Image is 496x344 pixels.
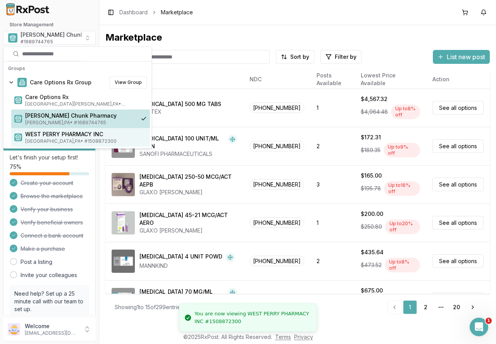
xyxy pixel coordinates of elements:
[433,50,490,64] button: List new post
[250,103,304,113] span: [PHONE_NUMBER]
[139,211,237,227] div: [MEDICAL_DATA] 45-21 MCG/ACT AERO
[25,322,79,330] p: Welcome
[449,300,463,314] a: 20
[21,179,73,187] span: Create your account
[112,211,135,234] img: Advair HFA 45-21 MCG/ACT AERO
[385,258,420,272] div: Up to 8 % off
[25,101,147,107] span: [GEOGRAPHIC_DATA][PERSON_NAME] , PA • # 1932201860
[384,143,420,157] div: Up to 9 % off
[25,130,147,138] span: WEST PERRY PHARMACY INC
[25,120,134,126] span: [PERSON_NAME] , PA • # 1689744765
[387,300,480,314] nav: pagination
[105,31,490,44] div: Marketplace
[115,303,183,311] div: Showing 1 to 15 of 299 entries
[112,173,135,196] img: Advair Diskus 250-50 MCG/ACT AEPB
[139,135,225,150] div: [MEDICAL_DATA] 100 UNIT/ML SOPN
[361,223,382,231] span: $250.80
[3,31,96,45] button: Select a view
[361,172,382,180] div: $165.00
[25,112,134,120] span: [PERSON_NAME] Chunk Pharmacy
[14,313,44,320] a: Book a call
[8,323,20,335] img: User avatar
[250,256,304,266] span: [PHONE_NUMBER]
[361,287,383,294] div: $675.00
[3,22,96,28] h2: Store Management
[250,179,304,190] span: [PHONE_NUMBER]
[465,300,480,314] a: Go to next page
[310,242,355,280] td: 2
[447,52,485,62] span: List new post
[139,173,237,188] div: [MEDICAL_DATA] 250-50 MCG/ACT AEPB
[25,138,147,144] span: [GEOGRAPHIC_DATA] , PA • # 1508872300
[21,271,77,279] a: Invite your colleagues
[139,100,221,108] div: [MEDICAL_DATA] 500 MG TABS
[391,104,420,119] div: Up to 8 % off
[112,288,135,311] img: Aimovig 70 MG/ML SOAJ
[320,50,362,64] button: Filter by
[21,258,52,266] a: Post a listing
[432,293,484,306] a: See all options
[21,39,53,45] span: # 1689744765
[139,108,221,116] div: APOTEX
[361,95,387,103] div: $4,567.32
[432,139,484,153] a: See all options
[361,248,384,256] div: $435.64
[418,300,432,314] a: 2
[25,93,147,101] span: Care Options Rx
[294,334,313,340] a: Privacy
[25,330,79,336] p: [EMAIL_ADDRESS][DOMAIN_NAME]
[310,70,355,89] th: Posts Available
[21,192,83,200] span: Browse the marketplace
[361,133,381,141] div: $172.31
[14,290,84,313] p: Need help? Set up a 25 minute call with our team to set up.
[10,154,89,161] p: Let's finish your setup first!
[139,262,235,270] div: MANNKIND
[426,70,490,89] th: Action
[290,53,309,61] span: Sort by
[119,9,193,16] nav: breadcrumb
[21,232,83,240] span: Connect a bank account
[432,216,484,229] a: See all options
[384,181,420,196] div: Up to 16 % off
[310,204,355,242] td: 1
[139,188,237,196] div: GLAXO [PERSON_NAME]
[21,205,73,213] span: Verify your business
[470,318,488,336] iframe: Intercom live chat
[21,245,65,253] span: Make a purchase
[250,141,304,151] span: [PHONE_NUMBER]
[30,79,91,86] span: Care Options Rx Group
[21,219,83,226] span: Verify beneficial owners
[161,9,193,16] span: Marketplace
[3,3,53,15] img: RxPost Logo
[310,89,355,127] td: 1
[361,210,383,218] div: $200.00
[139,253,222,262] div: [MEDICAL_DATA] 4 UNIT POWD
[21,31,112,39] span: [PERSON_NAME] Chunk Pharmacy
[486,318,492,324] span: 1
[5,63,150,74] div: Groups
[275,334,291,340] a: Terms
[250,217,304,228] span: [PHONE_NUMBER]
[310,165,355,204] td: 3
[112,250,135,273] img: Afrezza 4 UNIT POWD
[335,53,356,61] span: Filter by
[119,9,148,16] a: Dashboard
[361,146,381,154] span: $189.35
[310,280,355,318] td: 1
[432,101,484,115] a: See all options
[361,185,381,192] span: $195.78
[195,310,310,325] div: You are now viewing WEST PERRY PHARMACY INC #1508872300
[355,70,426,89] th: Lowest Price Available
[276,50,314,64] button: Sort by
[432,178,484,191] a: See all options
[139,288,225,303] div: [MEDICAL_DATA] 70 MG/ML SOAJ
[243,70,310,89] th: NDC
[385,219,420,234] div: Up to 20 % off
[433,54,490,62] a: List new post
[361,261,382,269] span: $473.52
[139,150,237,158] div: SANOFI PHARMACEUTICALS
[139,227,237,234] div: GLAXO [PERSON_NAME]
[105,70,243,89] th: Drug Name
[10,163,21,171] span: 75 %
[403,300,417,314] a: 1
